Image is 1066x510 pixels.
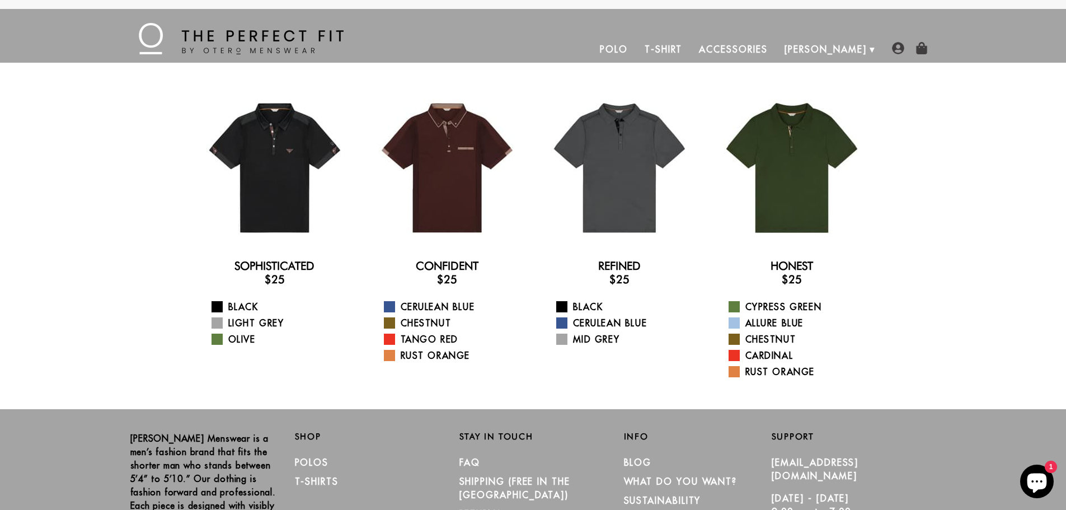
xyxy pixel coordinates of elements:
[384,300,524,314] a: Cerulean Blue
[295,457,329,468] a: Polos
[915,42,928,54] img: shopping-bag-icon.png
[776,36,875,63] a: [PERSON_NAME]
[542,273,697,286] h3: $25
[459,432,607,442] h2: Stay in Touch
[715,273,869,286] h3: $25
[729,349,869,362] a: Cardinal
[624,457,652,468] a: Blog
[459,476,570,500] a: SHIPPING (Free in the [GEOGRAPHIC_DATA])
[370,273,524,286] h3: $25
[636,36,691,63] a: T-Shirt
[234,259,314,273] a: Sophisticated
[416,259,478,273] a: Confident
[384,333,524,346] a: Tango Red
[772,432,936,442] h2: Support
[892,42,904,54] img: user-account-icon.png
[729,333,869,346] a: Chestnut
[295,432,443,442] h2: Shop
[598,259,641,273] a: Refined
[212,333,352,346] a: Olive
[556,333,697,346] a: Mid Grey
[139,23,344,54] img: The Perfect Fit - by Otero Menswear - Logo
[556,300,697,314] a: Black
[384,316,524,330] a: Chestnut
[729,316,869,330] a: Allure Blue
[212,300,352,314] a: Black
[624,432,772,442] h2: Info
[591,36,636,63] a: Polo
[198,273,352,286] h3: $25
[771,259,813,273] a: Honest
[556,316,697,330] a: Cerulean Blue
[295,476,339,487] a: T-Shirts
[624,476,738,487] a: What Do You Want?
[459,457,481,468] a: FAQ
[729,300,869,314] a: Cypress Green
[729,365,869,378] a: Rust Orange
[384,349,524,362] a: Rust Orange
[772,457,859,481] a: [EMAIL_ADDRESS][DOMAIN_NAME]
[691,36,776,63] a: Accessories
[212,316,352,330] a: Light Grey
[624,495,701,506] a: Sustainability
[1017,465,1057,501] inbox-online-store-chat: Shopify online store chat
